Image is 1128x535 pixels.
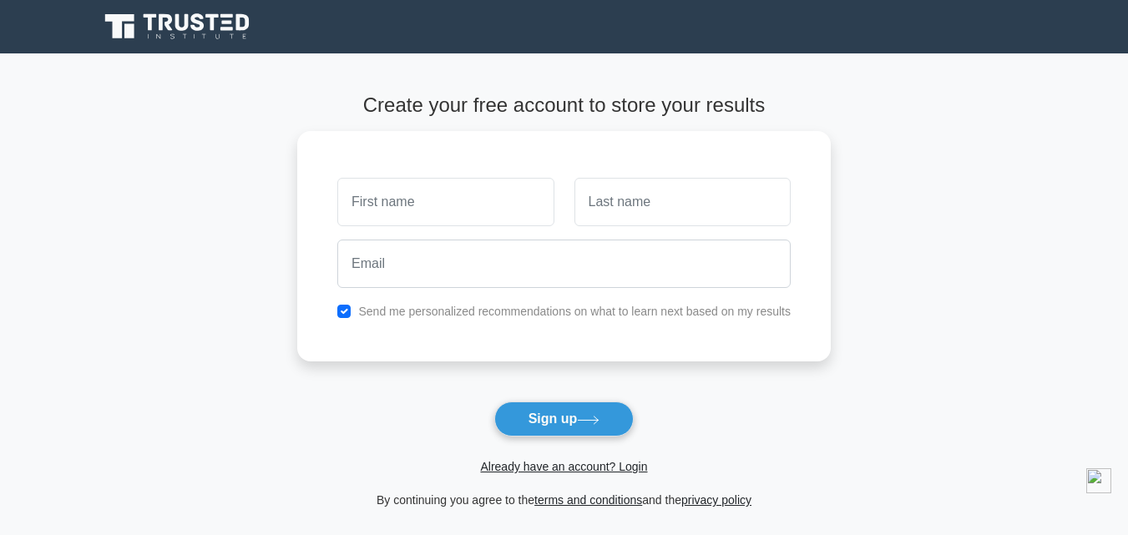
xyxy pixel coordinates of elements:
input: First name [337,178,554,226]
a: privacy policy [681,493,751,507]
a: Already have an account? Login [480,460,647,473]
a: terms and conditions [534,493,642,507]
label: Send me personalized recommendations on what to learn next based on my results [358,305,791,318]
h4: Create your free account to store your results [297,93,831,118]
input: Email [337,240,791,288]
button: Sign up [494,401,635,437]
div: By continuing you agree to the and the [287,490,841,510]
input: Last name [574,178,791,226]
